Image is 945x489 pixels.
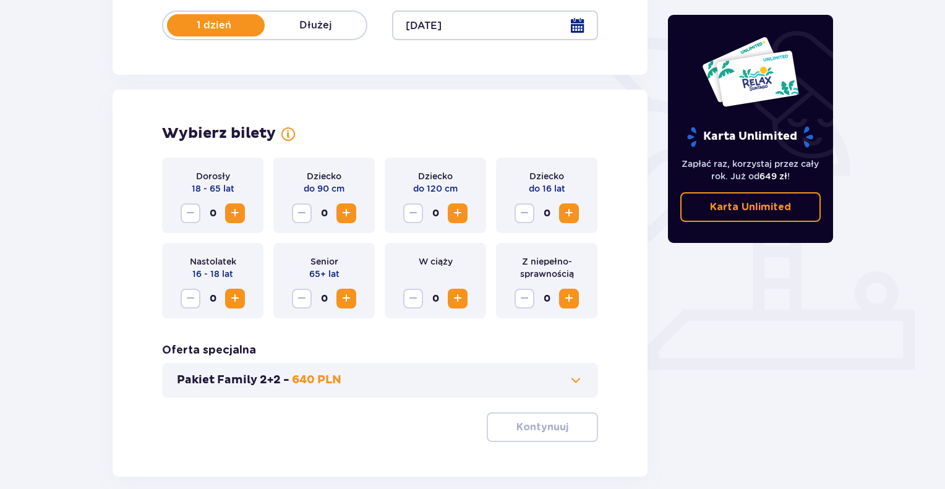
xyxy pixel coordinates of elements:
button: Zmniejsz [403,289,423,308]
p: W ciąży [419,255,453,268]
a: Karta Unlimited [680,192,821,222]
span: 0 [203,203,223,223]
span: 0 [314,289,334,308]
img: Dwie karty całoroczne do Suntago z napisem 'UNLIMITED RELAX', na białym tle z tropikalnymi liśćmi... [701,36,800,108]
button: Zwiększ [336,289,356,308]
button: Zwiększ [336,203,356,223]
button: Zmniejsz [515,289,534,308]
h2: Wybierz bilety [162,124,276,143]
p: do 90 cm [304,182,344,195]
button: Zwiększ [559,289,579,308]
button: Zwiększ [225,203,245,223]
p: Dłużej [265,19,366,32]
span: 0 [537,289,557,308]
button: Zwiększ [448,203,468,223]
span: 0 [314,203,334,223]
span: 0 [537,203,557,223]
p: Karta Unlimited [710,200,791,214]
p: Nastolatek [190,255,236,268]
button: Zwiększ [448,289,468,308]
button: Zwiększ [225,289,245,308]
p: 640 PLN [292,373,341,388]
span: 649 zł [759,171,787,181]
p: 1 dzień [163,19,265,32]
p: do 16 lat [529,182,565,195]
button: Zmniejsz [181,203,200,223]
p: 65+ lat [309,268,340,280]
p: Dziecko [418,170,453,182]
button: Zmniejsz [292,289,312,308]
button: Kontynuuj [487,412,598,442]
button: Zmniejsz [292,203,312,223]
span: 0 [425,203,445,223]
p: 16 - 18 lat [192,268,233,280]
p: Dziecko [307,170,341,182]
button: Zmniejsz [515,203,534,223]
button: Zmniejsz [403,203,423,223]
p: do 120 cm [413,182,458,195]
button: Zwiększ [559,203,579,223]
p: Pakiet Family 2+2 - [177,373,289,388]
p: Dorosły [196,170,230,182]
span: 0 [425,289,445,308]
p: Dziecko [529,170,564,182]
p: Z niepełno­sprawnością [506,255,588,280]
p: Zapłać raz, korzystaj przez cały rok. Już od ! [680,158,821,182]
p: Senior [310,255,338,268]
button: Pakiet Family 2+2 -640 PLN [177,373,583,388]
p: Karta Unlimited [686,126,815,148]
p: Kontynuuj [516,420,568,434]
p: 18 - 65 lat [192,182,234,195]
button: Zmniejsz [181,289,200,308]
h3: Oferta specjalna [162,343,256,358]
span: 0 [203,289,223,308]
